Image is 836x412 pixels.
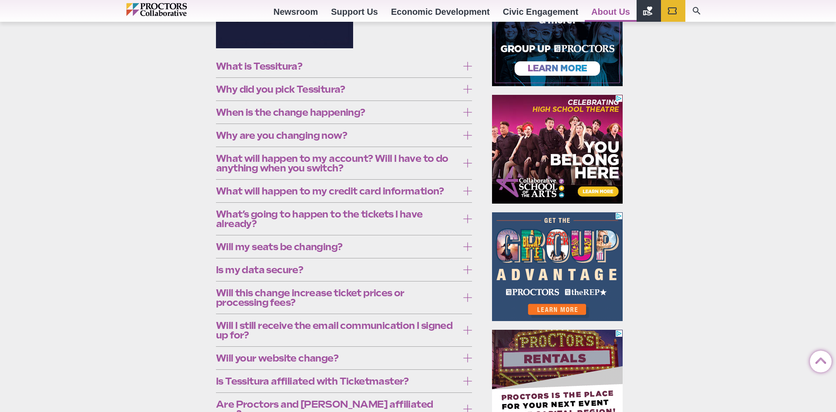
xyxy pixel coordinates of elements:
[216,265,458,275] span: Is my data secure?
[216,242,458,251] span: Will my seats be changing?
[216,107,458,117] span: When is the change happening?
[216,376,458,386] span: Is Tessitura affiliated with Ticketmaster?
[216,154,458,173] span: What will happen to my account? Will I have to do anything when you switch?
[216,131,458,140] span: Why are you changing now?
[216,321,458,340] span: Will I still receive the email communication I signed up for?
[126,3,224,16] img: Proctors logo
[492,212,623,321] iframe: Advertisement
[492,95,623,204] iframe: Advertisement
[216,61,458,71] span: What is Tessitura?
[216,353,458,363] span: Will your website change?
[810,351,827,368] a: Back to Top
[216,84,458,94] span: Why did you pick Tessitura?
[216,209,458,228] span: What’s going to happen to the tickets I have already?
[216,186,458,196] span: What will happen to my credit card information?
[216,288,458,307] span: Will this change increase ticket prices or processing fees?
